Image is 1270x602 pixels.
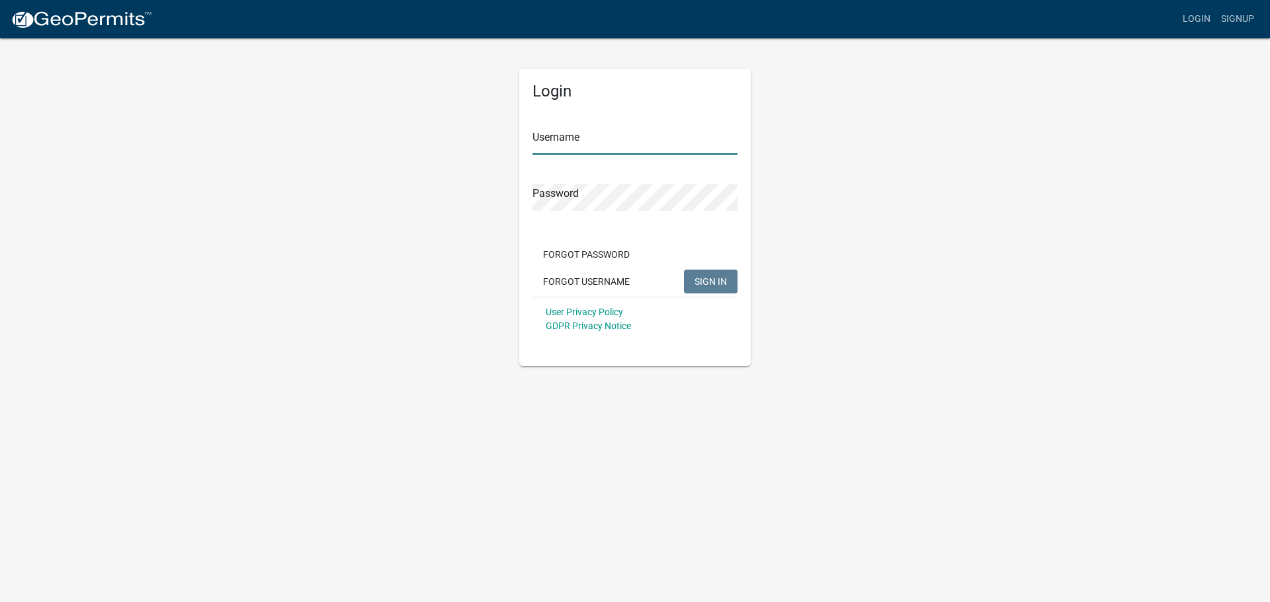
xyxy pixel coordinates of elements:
[684,270,738,293] button: SIGN IN
[532,270,640,293] button: Forgot Username
[695,276,727,286] span: SIGN IN
[546,320,631,331] a: GDPR Privacy Notice
[546,307,623,317] a: User Privacy Policy
[532,82,738,101] h5: Login
[532,243,640,266] button: Forgot Password
[1177,7,1216,32] a: Login
[1216,7,1259,32] a: Signup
